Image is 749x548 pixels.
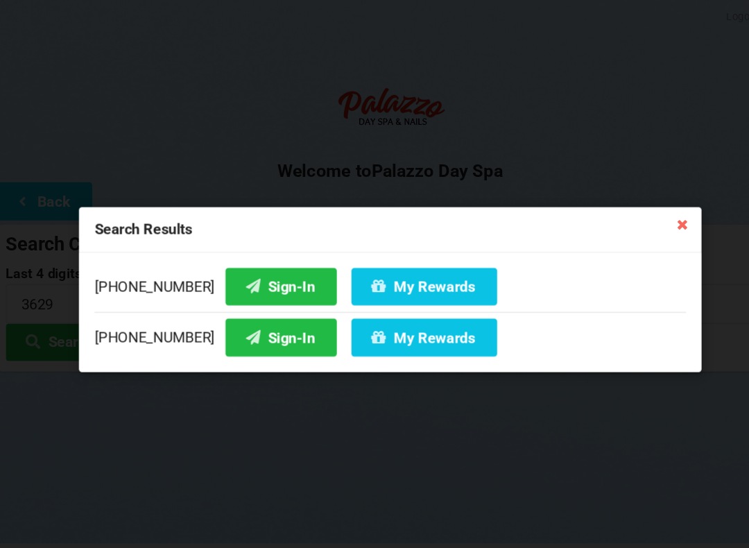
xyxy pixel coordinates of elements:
button: Sign-In [218,253,324,289]
div: [PHONE_NUMBER] [94,253,655,295]
div: [PHONE_NUMBER] [94,295,655,337]
div: Search Results [80,196,669,239]
button: My Rewards [338,302,476,337]
button: My Rewards [338,253,476,289]
button: Sign-In [218,302,324,337]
